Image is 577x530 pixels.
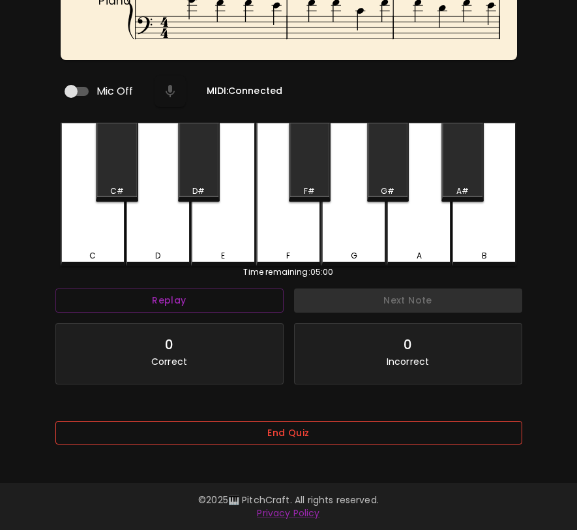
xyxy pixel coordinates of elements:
[151,355,187,368] p: Correct
[89,250,96,262] div: C
[165,334,173,355] div: 0
[456,185,469,197] div: A#
[55,421,522,445] button: End Quiz
[155,250,160,262] div: D
[417,250,422,262] div: A
[61,266,517,278] div: Time remaining: 05:00
[257,507,319,520] a: Privacy Policy
[404,334,412,355] div: 0
[110,185,124,197] div: C#
[351,250,357,262] div: G
[286,250,290,262] div: F
[16,493,561,507] p: © 2025 🎹 PitchCraft. All rights reserved.
[482,250,487,262] div: B
[96,84,134,99] span: Mic Off
[304,185,315,197] div: F#
[55,288,284,313] button: Replay
[207,84,282,99] h6: MIDI: Connected
[221,250,225,262] div: E
[381,185,394,197] div: G#
[387,355,429,368] p: Incorrect
[192,185,205,197] div: D#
